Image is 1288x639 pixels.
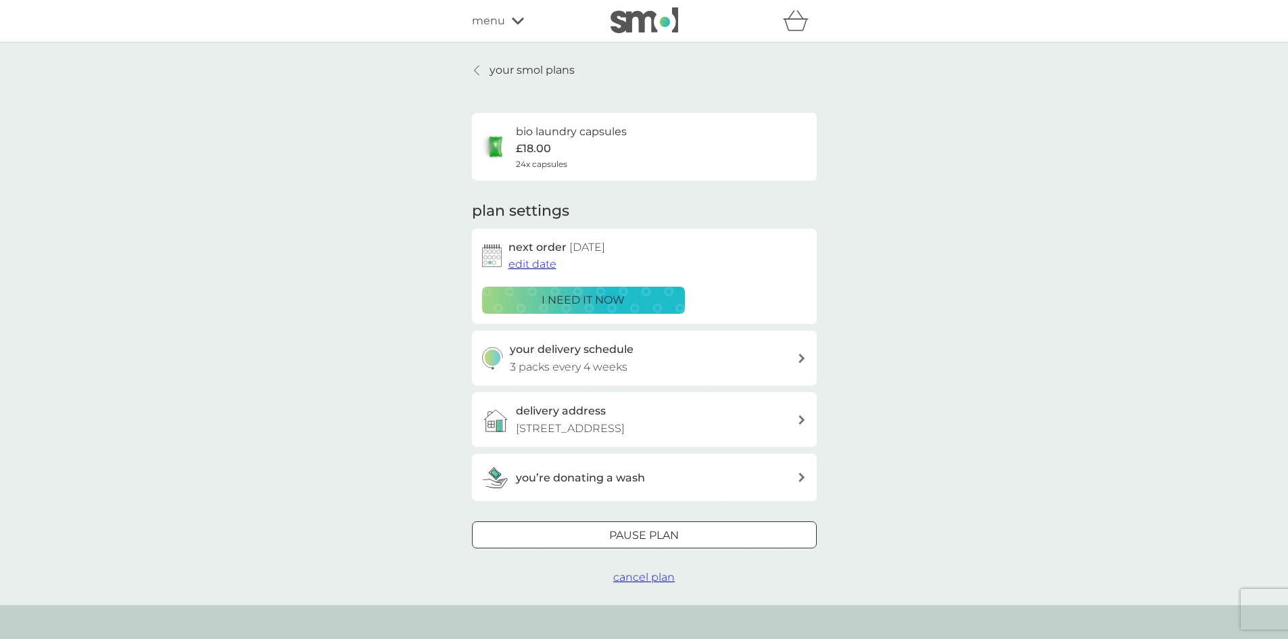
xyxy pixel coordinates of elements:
a: delivery address[STREET_ADDRESS] [472,392,817,447]
h2: next order [508,239,605,256]
a: your smol plans [472,62,575,79]
button: Pause plan [472,521,817,548]
h3: delivery address [516,402,606,420]
button: your delivery schedule3 packs every 4 weeks [472,331,817,385]
span: cancel plan [613,571,675,584]
span: [DATE] [569,241,605,254]
span: menu [472,12,505,30]
div: basket [783,7,817,34]
button: cancel plan [613,569,675,586]
img: bio laundry capsules [482,133,509,160]
h2: plan settings [472,201,569,222]
p: [STREET_ADDRESS] [516,420,625,437]
h3: you’re donating a wash [516,469,645,487]
button: edit date [508,256,556,273]
button: you’re donating a wash [472,454,817,501]
h3: your delivery schedule [510,341,634,358]
span: 24x capsules [516,158,567,170]
p: Pause plan [609,527,679,544]
p: £18.00 [516,140,551,158]
p: your smol plans [490,62,575,79]
h6: bio laundry capsules [516,123,627,141]
p: 3 packs every 4 weeks [510,358,627,376]
button: i need it now [482,287,685,314]
img: smol [611,7,678,33]
span: edit date [508,258,556,270]
p: i need it now [542,291,625,309]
